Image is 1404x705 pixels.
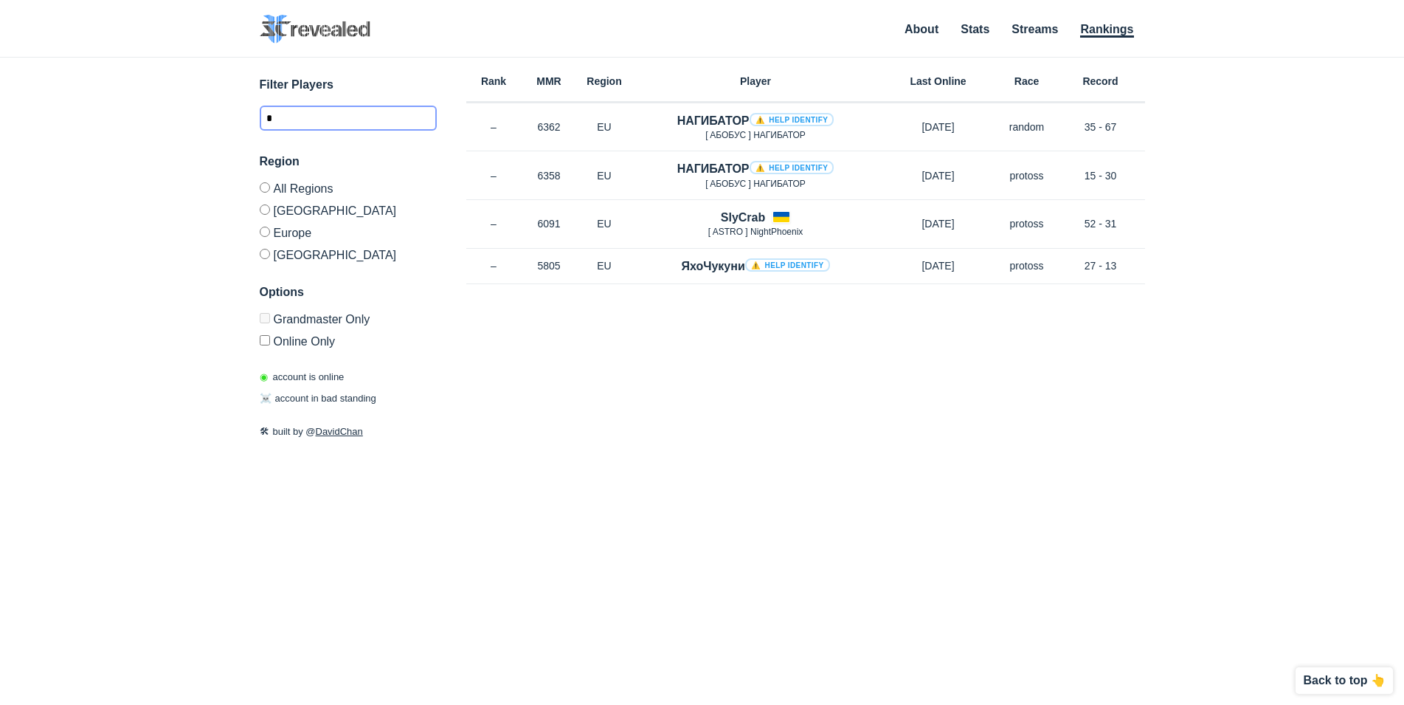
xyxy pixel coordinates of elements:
[260,335,270,345] input: Online Only
[997,216,1057,231] p: protoss
[316,426,363,437] a: DavidChan
[260,182,270,193] input: All Regions
[260,182,437,199] label: All Regions
[577,120,632,134] p: EU
[1057,258,1145,273] p: 27 - 13
[260,370,345,385] p: account is online
[522,76,577,86] h6: MMR
[522,168,577,183] p: 6358
[466,76,522,86] h6: Rank
[1057,120,1145,134] p: 35 - 67
[260,371,268,382] span: ◉
[466,258,522,273] p: –
[466,168,522,183] p: –
[961,23,989,35] a: Stats
[577,76,632,86] h6: Region
[260,15,370,44] img: SC2 Revealed
[677,112,834,129] h4: НАГИБАТОР
[522,120,577,134] p: 6362
[260,393,272,404] span: ☠️
[1057,168,1145,183] p: 15 - 30
[708,227,803,237] span: [ ASTRО ] NightPhoenix
[260,199,437,221] label: [GEOGRAPHIC_DATA]
[260,243,437,261] label: [GEOGRAPHIC_DATA]
[705,179,806,189] span: [ AБОБУC ] НАГИБАТОР
[705,130,806,140] span: [ AБОБУC ] НАГИБАТОР
[522,216,577,231] p: 6091
[997,168,1057,183] p: protoss
[260,221,437,243] label: Europe
[750,161,834,174] a: ⚠️ Help identify
[879,216,997,231] p: [DATE]
[997,258,1057,273] p: protoss
[677,160,834,177] h4: НАГИБАТОР
[681,258,829,275] h4: ЯхоЧукуни
[1011,23,1058,35] a: Streams
[577,258,632,273] p: EU
[260,204,270,215] input: [GEOGRAPHIC_DATA]
[260,249,270,259] input: [GEOGRAPHIC_DATA]
[997,120,1057,134] p: random
[260,227,270,237] input: Europe
[745,258,830,272] a: ⚠️ Help identify
[879,168,997,183] p: [DATE]
[260,283,437,301] h3: Options
[879,120,997,134] p: [DATE]
[260,76,437,94] h3: Filter Players
[1303,675,1386,687] p: Back to top 👆
[260,424,437,439] p: built by @
[466,216,522,231] p: –
[260,329,437,348] label: Only show accounts currently laddering
[577,168,632,183] p: EU
[721,209,765,226] h4: SlyCrab
[879,76,997,86] h6: Last Online
[879,258,997,273] p: [DATE]
[260,313,437,329] label: Only Show accounts currently in Grandmaster
[522,258,577,273] p: 5805
[1080,23,1133,38] a: Rankings
[1057,76,1145,86] h6: Record
[997,76,1057,86] h6: Race
[632,76,879,86] h6: Player
[260,391,376,406] p: account in bad standing
[750,113,834,126] a: ⚠️ Help identify
[577,216,632,231] p: EU
[905,23,938,35] a: About
[260,426,269,437] span: 🛠
[260,313,270,323] input: Grandmaster Only
[466,120,522,134] p: –
[260,153,437,171] h3: Region
[1057,216,1145,231] p: 52 - 31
